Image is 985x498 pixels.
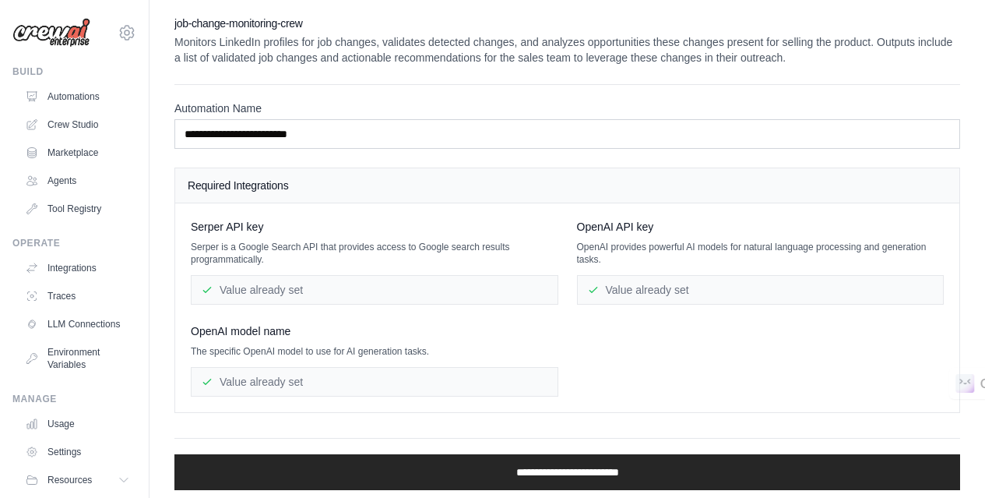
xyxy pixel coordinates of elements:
a: Usage [19,411,136,436]
img: Logo [12,18,90,48]
a: Settings [19,440,136,464]
a: Integrations [19,256,136,281]
a: Marketplace [19,140,136,165]
a: Automations [19,84,136,109]
p: Serper is a Google Search API that provides access to Google search results programmatically. [191,241,558,266]
a: Tool Registry [19,196,136,221]
a: Traces [19,284,136,309]
h4: Required Integrations [188,178,947,193]
div: Value already set [191,275,558,305]
span: Serper API key [191,219,263,235]
p: OpenAI provides powerful AI models for natural language processing and generation tasks. [577,241,945,266]
div: Build [12,65,136,78]
a: Agents [19,168,136,193]
div: Manage [12,393,136,405]
a: LLM Connections [19,312,136,337]
div: Operate [12,237,136,249]
p: The specific OpenAI model to use for AI generation tasks. [191,345,558,358]
span: OpenAI model name [191,323,290,339]
a: Crew Studio [19,112,136,137]
div: Value already set [577,275,945,305]
span: Resources [47,474,92,486]
a: Environment Variables [19,340,136,377]
div: Value already set [191,367,558,397]
label: Automation Name [174,101,960,116]
span: OpenAI API key [577,219,654,235]
button: Resources [19,468,136,493]
p: Monitors LinkedIn profiles for job changes, validates detected changes, and analyzes opportunitie... [174,34,960,65]
h2: job-change-monitoring-crew [174,16,960,31]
